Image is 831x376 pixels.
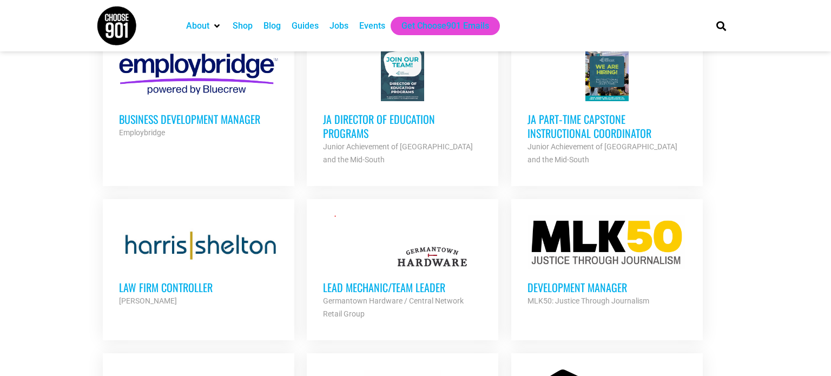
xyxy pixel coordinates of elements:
[233,19,253,32] a: Shop
[292,19,319,32] a: Guides
[119,128,165,137] strong: Employbridge
[401,19,489,32] a: Get Choose901 Emails
[713,17,730,35] div: Search
[103,31,294,155] a: Business Development Manager Employbridge
[181,17,698,35] nav: Main nav
[119,280,278,294] h3: Law Firm Controller
[323,112,482,140] h3: JA Director of Education Programs
[329,19,348,32] a: Jobs
[323,296,464,318] strong: Germantown Hardware / Central Network Retail Group
[119,296,177,305] strong: [PERSON_NAME]
[119,112,278,126] h3: Business Development Manager
[359,19,385,32] a: Events
[323,142,473,164] strong: Junior Achievement of [GEOGRAPHIC_DATA] and the Mid-South
[181,17,227,35] div: About
[527,142,677,164] strong: Junior Achievement of [GEOGRAPHIC_DATA] and the Mid-South
[263,19,281,32] a: Blog
[307,199,498,337] a: Lead Mechanic/Team Leader Germantown Hardware / Central Network Retail Group
[323,280,482,294] h3: Lead Mechanic/Team Leader
[527,112,687,140] h3: JA Part‐time Capstone Instructional Coordinator
[186,19,209,32] a: About
[103,199,294,324] a: Law Firm Controller [PERSON_NAME]
[527,296,649,305] strong: MLK50: Justice Through Journalism
[527,280,687,294] h3: Development Manager
[511,199,703,324] a: Development Manager MLK50: Justice Through Journalism
[307,31,498,182] a: JA Director of Education Programs Junior Achievement of [GEOGRAPHIC_DATA] and the Mid-South
[511,31,703,182] a: JA Part‐time Capstone Instructional Coordinator Junior Achievement of [GEOGRAPHIC_DATA] and the M...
